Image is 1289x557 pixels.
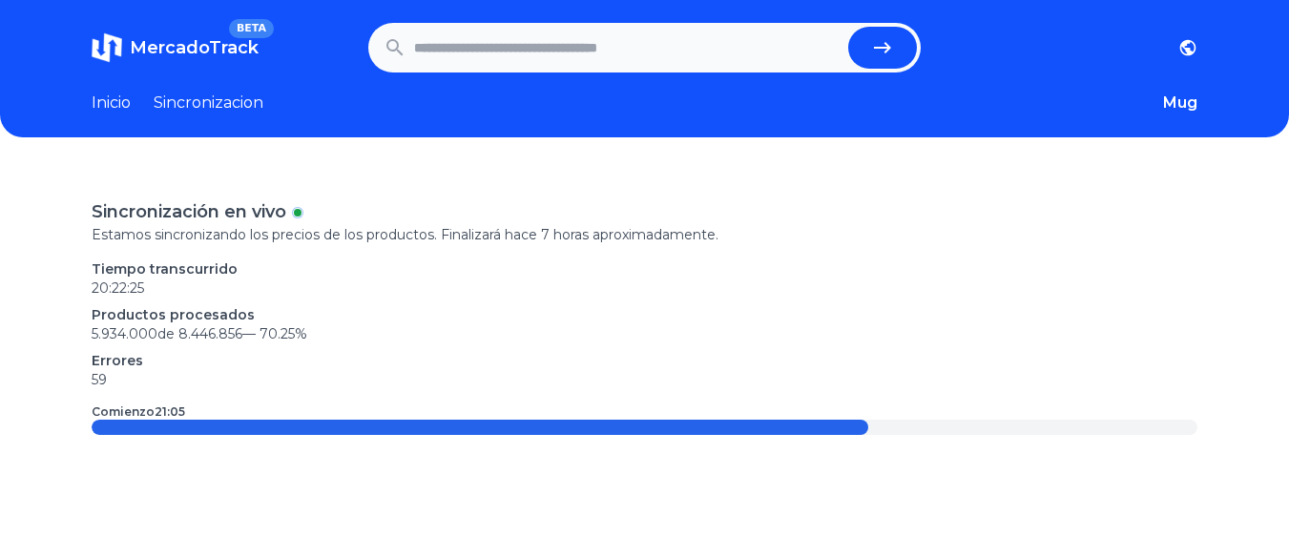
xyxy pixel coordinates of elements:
[92,259,1197,278] p: Tiempo transcurrido
[260,325,307,342] span: 70.25 %
[92,32,122,63] img: MercadoTrack
[130,37,259,58] span: MercadoTrack
[155,404,185,419] time: 21:05
[92,92,131,114] a: Inicio
[92,198,286,225] p: Sincronización en vivo
[92,370,1197,389] p: 59
[92,324,1197,343] p: 5.934.000 de 8.446.856 —
[1163,92,1197,114] button: Mug
[154,92,263,114] a: Sincronizacion
[92,225,1197,244] p: Estamos sincronizando los precios de los productos. Finalizará hace 7 horas aproximadamente.
[92,305,1197,324] p: Productos procesados
[92,404,185,420] p: Comienzo
[92,32,259,63] a: MercadoTrackBETA
[229,19,274,38] span: BETA
[92,351,1197,370] p: Errores
[92,279,144,297] time: 20:22:25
